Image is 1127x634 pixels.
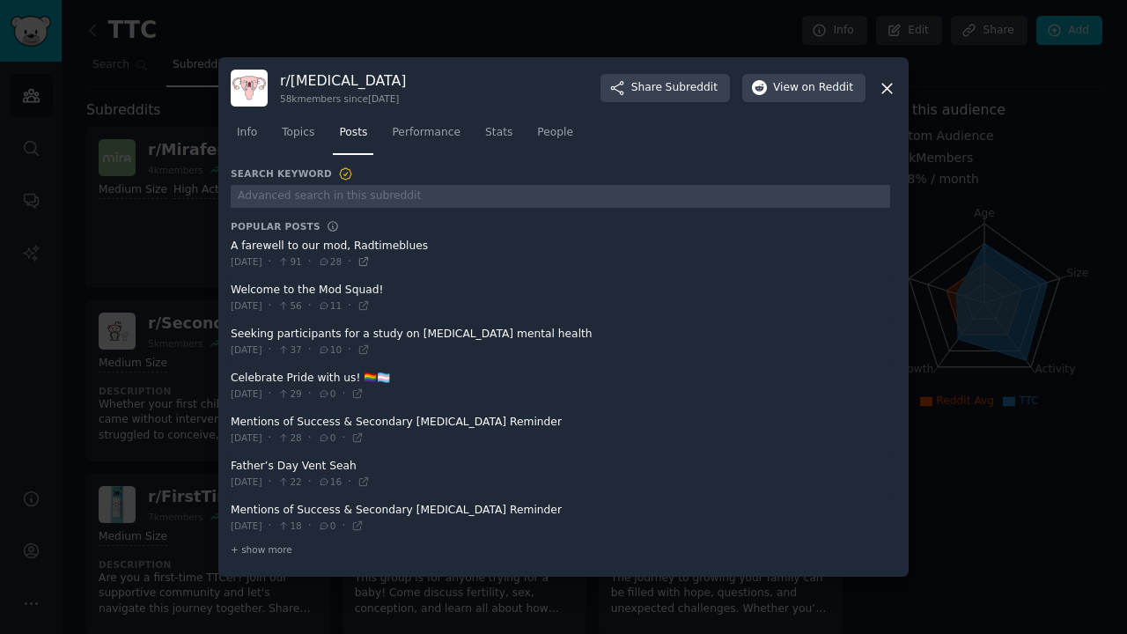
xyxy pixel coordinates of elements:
[269,431,272,446] span: ·
[269,299,272,314] span: ·
[339,125,367,141] span: Posts
[386,119,467,155] a: Performance
[631,80,718,96] span: Share
[308,519,312,534] span: ·
[342,387,345,402] span: ·
[308,431,312,446] span: ·
[277,520,301,532] span: 18
[348,254,351,270] span: ·
[308,299,312,314] span: ·
[277,343,301,356] span: 37
[277,387,301,400] span: 29
[318,387,336,400] span: 0
[231,543,292,556] span: + show more
[269,343,272,358] span: ·
[237,125,257,141] span: Info
[348,475,351,490] span: ·
[318,520,336,532] span: 0
[308,387,312,402] span: ·
[269,254,272,270] span: ·
[269,387,272,402] span: ·
[308,475,312,490] span: ·
[342,519,345,534] span: ·
[348,343,351,358] span: ·
[479,119,519,155] a: Stats
[277,255,301,268] span: 91
[537,125,573,141] span: People
[485,125,512,141] span: Stats
[269,519,272,534] span: ·
[318,475,342,488] span: 16
[231,185,890,209] input: Advanced search in this subreddit
[231,475,262,488] span: [DATE]
[231,343,262,356] span: [DATE]
[318,255,342,268] span: 28
[600,74,730,102] button: ShareSubreddit
[277,299,301,312] span: 56
[277,431,301,444] span: 28
[280,71,406,90] h3: r/ [MEDICAL_DATA]
[802,80,853,96] span: on Reddit
[231,70,268,107] img: infertility
[342,431,345,446] span: ·
[276,119,320,155] a: Topics
[318,431,336,444] span: 0
[231,119,263,155] a: Info
[231,166,354,182] h3: Search Keyword
[318,299,342,312] span: 11
[231,255,262,268] span: [DATE]
[277,475,301,488] span: 22
[531,119,579,155] a: People
[280,92,406,105] div: 58k members since [DATE]
[231,220,320,232] h3: Popular Posts
[318,343,342,356] span: 10
[231,431,262,444] span: [DATE]
[348,299,351,314] span: ·
[231,299,262,312] span: [DATE]
[308,254,312,270] span: ·
[282,125,314,141] span: Topics
[308,343,312,358] span: ·
[773,80,853,96] span: View
[742,74,866,102] button: Viewon Reddit
[231,520,262,532] span: [DATE]
[231,387,262,400] span: [DATE]
[333,119,373,155] a: Posts
[392,125,460,141] span: Performance
[666,80,718,96] span: Subreddit
[269,475,272,490] span: ·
